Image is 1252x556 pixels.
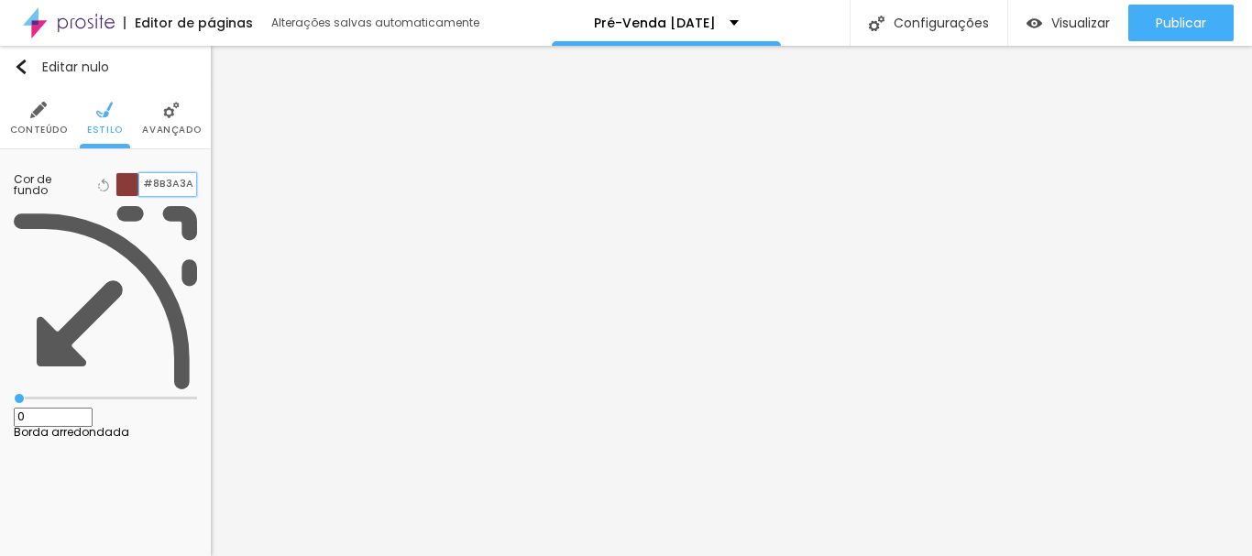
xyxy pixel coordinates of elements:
[30,102,47,118] img: Ícone
[87,123,123,136] font: Estilo
[1156,14,1206,32] font: Publicar
[42,58,109,76] font: Editar nulo
[211,46,1252,556] iframe: Editor
[96,102,113,118] img: Ícone
[14,60,28,74] img: Ícone
[271,17,482,28] div: Alterações salvas automaticamente
[1051,14,1110,32] font: Visualizar
[869,16,884,31] img: Ícone
[594,14,716,32] font: Pré-Venda [DATE]
[142,123,201,136] font: Avançado
[1027,16,1042,31] img: view-1.svg
[14,206,197,389] img: Ícone
[14,171,51,198] font: Cor de fundo
[14,424,129,440] font: Borda arredondada
[894,14,989,32] font: Configurações
[135,14,253,32] font: Editor de páginas
[10,123,68,136] font: Conteúdo
[163,102,180,118] img: Ícone
[1128,5,1234,41] button: Publicar
[1008,5,1128,41] button: Visualizar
